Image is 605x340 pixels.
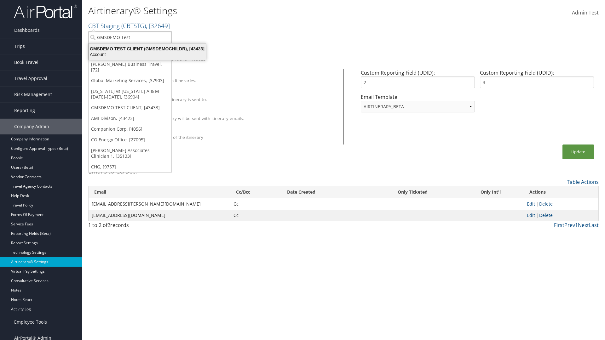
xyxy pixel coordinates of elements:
[14,119,49,134] span: Company Admin
[85,52,210,57] div: Account
[89,59,171,75] a: [PERSON_NAME] Business Travel, [72]
[14,314,47,330] span: Employee Tools
[527,212,535,218] a: Edit
[88,21,170,30] a: CBT Staging
[567,178,599,185] a: Table Actions
[230,186,281,198] th: Cc/Bcc: activate to sort column ascending
[539,212,553,218] a: Delete
[85,46,210,52] div: GMSDEMO TEST CLIENT (GMSDEMOCHILDR), [43433]
[14,103,35,118] span: Reporting
[527,201,535,207] a: Edit
[524,186,598,198] th: Actions
[14,54,38,70] span: Book Travel
[14,4,77,19] img: airportal-logo.png
[578,222,589,229] a: Next
[107,222,110,229] span: 2
[118,91,336,96] div: Override Email
[163,55,187,62] a: Calendars
[477,69,596,93] div: Custom Reporting Field (UDID):
[554,222,564,229] a: First
[192,55,206,62] a: Notes
[572,3,599,23] a: Admin Test
[89,75,171,86] a: Global Marketing Services, [37903]
[89,102,171,113] a: GMSDEMO TEST CLIENT, [43433]
[89,210,230,221] td: [EMAIL_ADDRESS][DOMAIN_NAME]
[367,186,458,198] th: Only Ticketed: activate to sort column ascending
[230,198,281,210] td: Cc
[89,198,230,210] td: [EMAIL_ADDRESS][PERSON_NAME][DOMAIN_NAME]
[118,128,336,134] div: Show Survey
[14,22,40,38] span: Dashboards
[14,38,25,54] span: Trips
[562,144,594,159] button: Update
[358,69,477,93] div: Custom Reporting Field (UDID):
[524,210,598,221] td: |
[88,221,212,232] div: 1 to 2 of records
[89,86,171,102] a: [US_STATE] vs [US_STATE] A & M [DATE]-[DATE], [36904]
[89,145,171,161] a: [PERSON_NAME] Associates - Clinician 1, [35133]
[121,21,146,30] span: ( CBTSTG )
[14,87,52,102] span: Risk Management
[88,4,429,17] h1: Airtinerary® Settings
[564,222,575,229] a: Prev
[358,93,477,117] div: Email Template:
[458,186,524,198] th: Only Int'l: activate to sort column ascending
[281,186,368,198] th: Date Created: activate to sort column ascending
[89,186,230,198] th: Email: activate to sort column ascending
[89,134,171,145] a: CO Energy Office, [27095]
[589,222,599,229] a: Last
[89,113,171,124] a: AMI Divison, [43423]
[89,161,171,172] a: CHG, [9757]
[146,21,170,30] span: , [ 32649 ]
[118,115,244,122] label: A PDF version of the itinerary will be sent with itinerary emails.
[118,110,336,115] div: Attach PDF
[539,201,553,207] a: Delete
[89,31,171,43] input: Search Accounts
[230,210,281,221] td: Cc
[118,72,336,77] div: Client Name
[575,222,578,229] a: 1
[89,124,171,134] a: Companion Corp, [4056]
[572,9,599,16] span: Admin Test
[14,71,47,86] span: Travel Approval
[524,198,598,210] td: |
